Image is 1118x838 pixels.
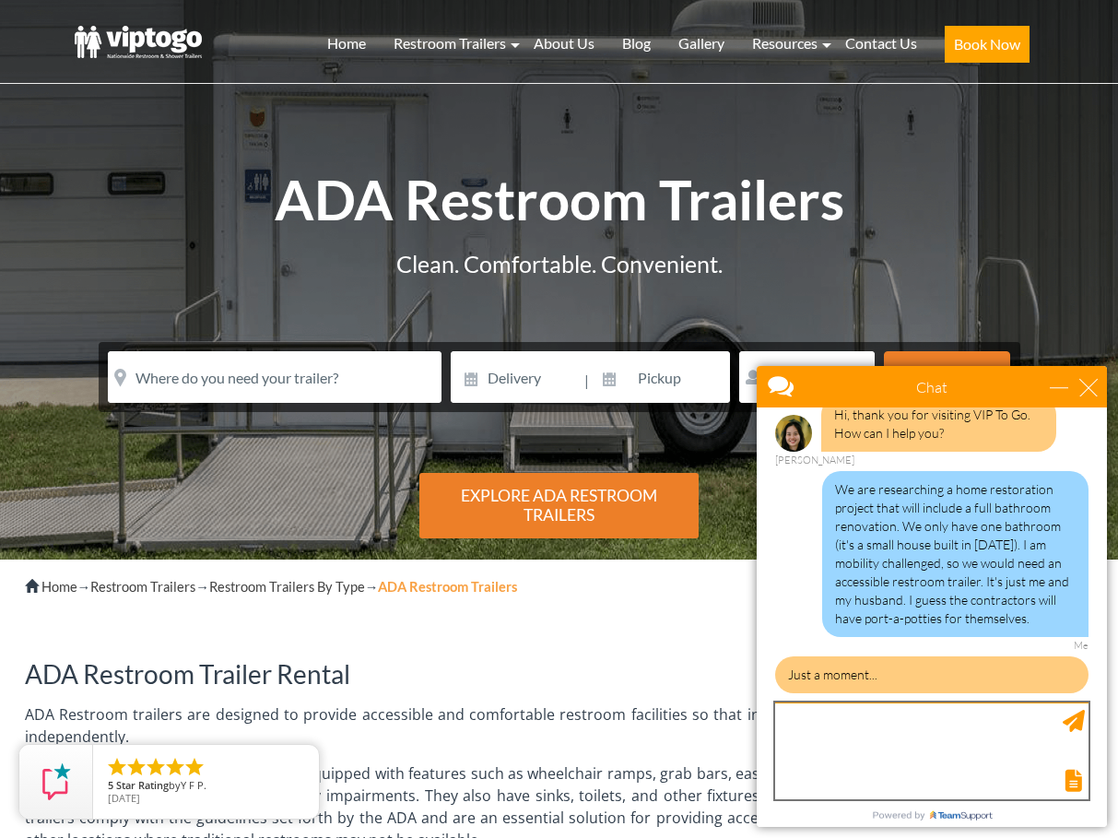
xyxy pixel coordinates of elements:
[25,660,1094,689] h2: ADA Restroom Trailer Rental
[584,351,589,410] span: |
[106,756,128,778] li: 
[665,23,738,64] a: Gallery
[181,778,206,792] span: Y F P.
[396,250,723,277] span: Clean. Comfortable. Convenient.
[380,23,520,64] a: Restroom Trailers
[125,756,147,778] li: 
[108,780,304,793] span: by
[419,473,699,538] div: Explore ADA Restroom Trailers
[378,579,517,595] strong: ADA Restroom Trailers
[275,166,844,232] span: ADA Restroom Trailers
[746,355,1118,838] iframe: Live Chat Box
[108,778,113,792] span: 5
[884,351,1010,403] button: Search
[520,23,608,64] a: About Us
[738,23,831,64] a: Resources
[41,579,518,595] span: → → →
[90,579,195,595] a: Restroom Trailers
[945,26,1030,63] button: Book Now
[831,23,931,64] a: Contact Us
[451,351,583,403] input: Delivery
[739,351,875,403] input: Persons
[209,579,365,595] a: Restroom Trailers By Type
[183,756,206,778] li: 
[591,351,731,403] input: Pickup
[41,579,77,595] a: Home
[164,756,186,778] li: 
[931,23,1043,74] a: Book Now
[608,23,665,64] a: Blog
[25,703,1094,748] p: ADA Restroom trailers are designed to provide accessible and comfortable restroom facilities so t...
[108,791,140,805] span: [DATE]
[145,756,167,778] li: 
[108,351,441,403] input: Where do you need your trailer?
[313,23,380,64] a: Home
[38,763,75,800] img: Review Rating
[116,778,169,792] span: Star Rating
